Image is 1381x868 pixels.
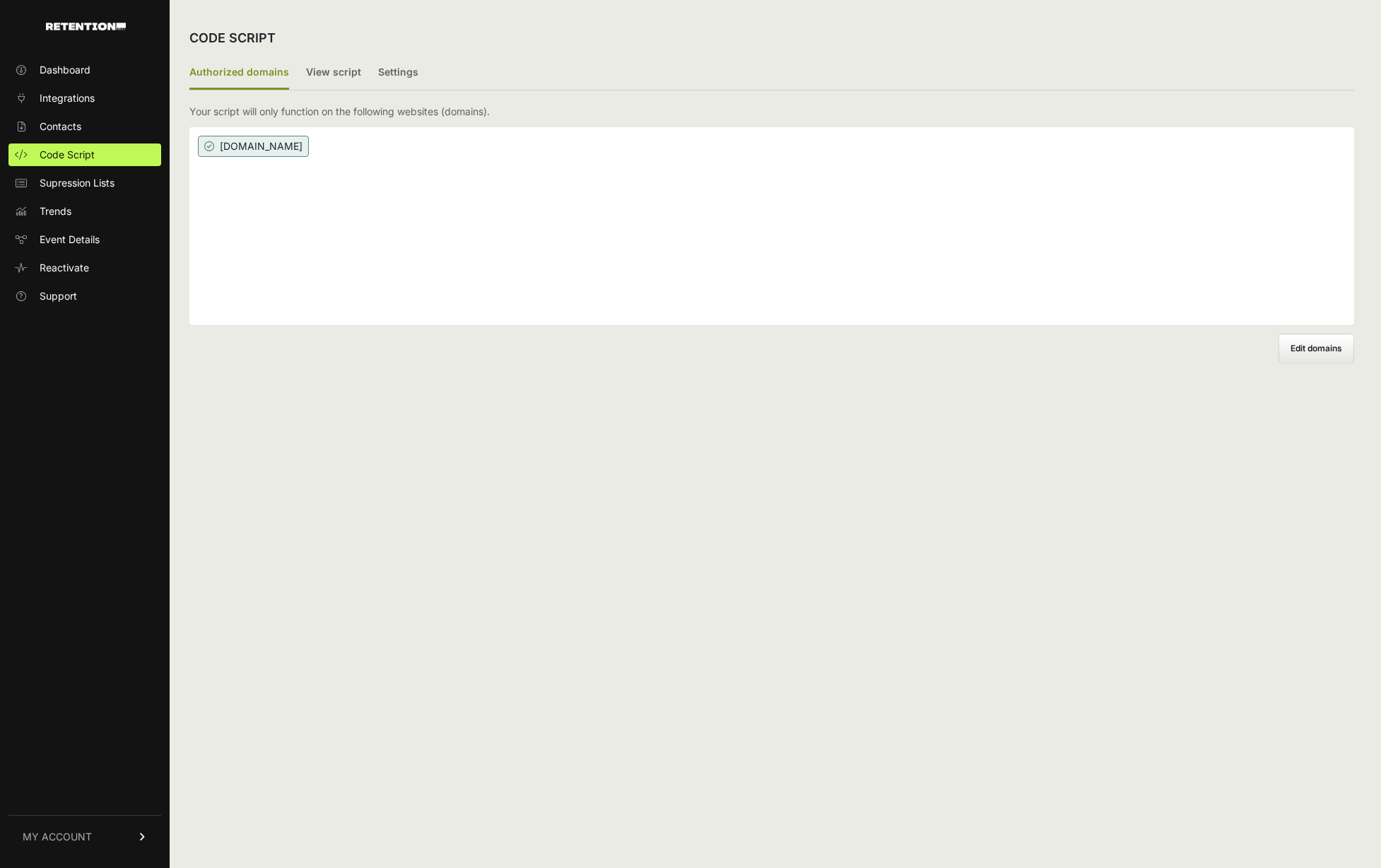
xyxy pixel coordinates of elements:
[40,176,114,190] span: Supression Lists
[40,119,81,134] span: Contacts
[1291,343,1342,353] span: Edit domains
[8,172,161,194] a: Supression Lists
[23,830,92,844] span: MY ACCOUNT
[40,148,95,162] span: Code Script
[8,257,161,279] a: Reactivate
[40,204,71,218] span: Trends
[198,136,309,157] span: [DOMAIN_NAME]
[306,57,361,90] label: View script
[8,59,161,81] a: Dashboard
[189,28,276,48] h2: CODE SCRIPT
[46,23,126,30] img: Retention.com
[8,228,161,251] a: Event Details
[8,200,161,223] a: Trends
[8,143,161,166] a: Code Script
[8,815,161,858] a: MY ACCOUNT
[40,233,100,247] span: Event Details
[40,91,95,105] span: Integrations
[40,261,89,275] span: Reactivate
[189,57,289,90] label: Authorized domains
[189,105,490,119] p: Your script will only function on the following websites (domains).
[40,63,90,77] span: Dashboard
[378,57,418,90] label: Settings
[8,115,161,138] a: Contacts
[40,289,77,303] span: Support
[8,285,161,307] a: Support
[8,87,161,110] a: Integrations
